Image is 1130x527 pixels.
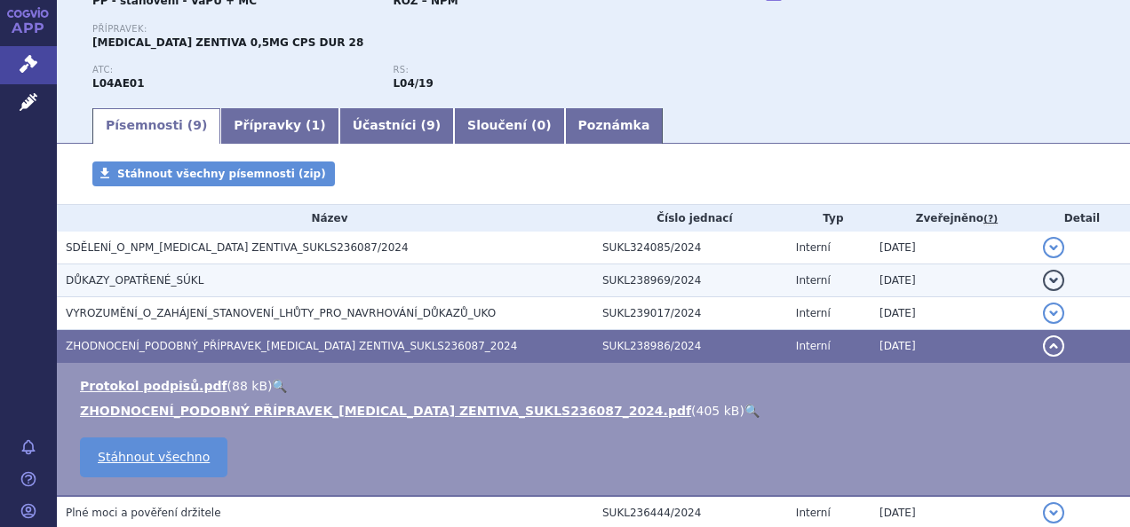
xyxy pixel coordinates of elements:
span: 88 kB [232,379,267,393]
button: detail [1043,303,1064,324]
a: Písemnosti (9) [92,108,220,144]
a: Účastníci (9) [339,108,454,144]
strong: fingolimod [393,77,433,90]
a: ZHODNOCENÍ_PODOBNÝ PŘÍPRAVEK_[MEDICAL_DATA] ZENTIVA_SUKLS236087_2024.pdf [80,404,691,418]
td: [DATE] [871,297,1034,330]
span: 0 [537,118,545,132]
span: Stáhnout všechny písemnosti (zip) [117,168,326,180]
p: RS: [393,65,675,75]
span: DŮKAZY_OPATŘENÉ_SÚKL [66,274,203,287]
span: 9 [426,118,435,132]
td: [DATE] [871,264,1034,297]
td: [DATE] [871,330,1034,363]
button: detail [1043,335,1064,357]
li: ( ) [80,402,1112,420]
a: Přípravky (1) [220,108,338,144]
p: Přípravek: [92,24,694,35]
span: VYROZUMĚNÍ_O_ZAHÁJENÍ_STANOVENÍ_LHŮTY_PRO_NAVRHOVÁNÍ_DŮKAZŮ_UKO [66,307,496,319]
span: [MEDICAL_DATA] ZENTIVA 0,5MG CPS DUR 28 [92,36,363,49]
th: Zveřejněno [871,205,1034,232]
span: Interní [796,241,831,254]
span: 1 [312,118,321,132]
td: SUKL239017/2024 [593,297,787,330]
span: SDĚLENÍ_O_NPM_FINGOLIMOD ZENTIVA_SUKLS236087/2024 [66,241,409,254]
a: 🔍 [744,404,760,418]
abbr: (?) [983,213,998,225]
button: detail [1043,237,1064,258]
button: detail [1043,270,1064,291]
li: ( ) [80,377,1112,395]
strong: FINGOLIMOD [92,77,145,90]
a: Protokol podpisů.pdf [80,379,227,393]
a: Sloučení (0) [454,108,564,144]
span: ZHODNOCENÍ_PODOBNÝ_PŘÍPRAVEK_FINGOLIMOD ZENTIVA_SUKLS236087_2024 [66,340,517,352]
th: Název [57,205,593,232]
td: [DATE] [871,232,1034,264]
button: detail [1043,502,1064,523]
span: Interní [796,340,831,352]
a: Stáhnout všechny písemnosti (zip) [92,161,335,186]
span: Interní [796,307,831,319]
th: Typ [787,205,871,232]
span: 405 kB [696,404,740,418]
td: SUKL238969/2024 [593,264,787,297]
th: Detail [1034,205,1130,232]
th: Číslo jednací [593,205,787,232]
a: 🔍 [272,379,287,393]
span: Plné moci a pověření držitele [66,507,221,519]
a: Poznámka [565,108,664,144]
span: Interní [796,274,831,287]
td: SUKL324085/2024 [593,232,787,264]
p: ATC: [92,65,375,75]
span: 9 [193,118,202,132]
td: SUKL238986/2024 [593,330,787,363]
span: Interní [796,507,831,519]
a: Stáhnout všechno [80,437,227,477]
